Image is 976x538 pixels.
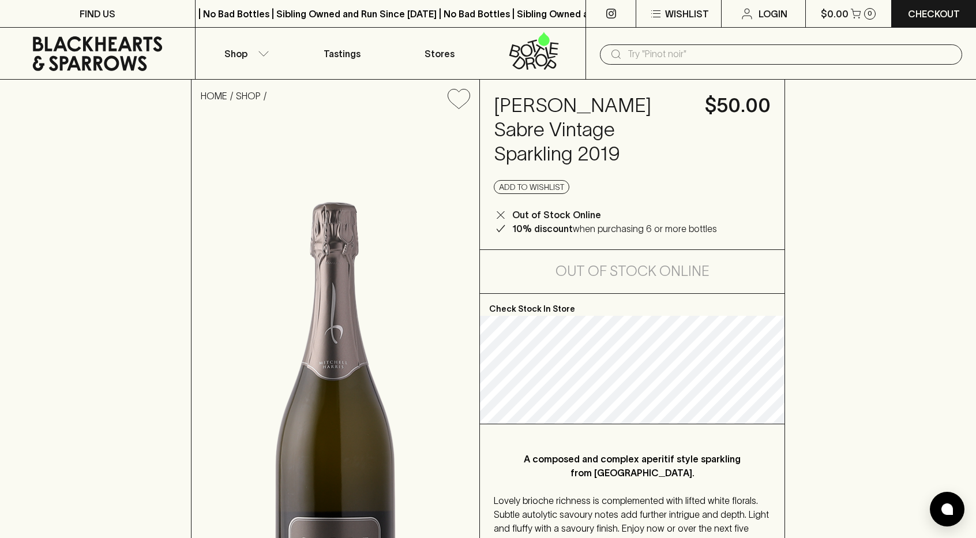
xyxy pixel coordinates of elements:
[665,7,709,21] p: Wishlist
[941,503,953,515] img: bubble-icon
[494,180,569,194] button: Add to wishlist
[512,223,573,234] b: 10% discount
[555,262,710,281] h5: Out of Stock Online
[236,91,261,101] a: SHOP
[517,452,748,480] p: A composed and complex aperitif style sparkling from [GEOGRAPHIC_DATA].
[628,45,953,63] input: Try "Pinot noir"
[201,91,227,101] a: HOME
[425,47,455,61] p: Stores
[868,10,872,17] p: 0
[480,294,784,316] p: Check Stock In Store
[705,94,771,118] h4: $50.00
[324,47,361,61] p: Tastings
[494,94,691,166] h4: [PERSON_NAME] Sabre Vintage Sparkling 2019
[196,28,293,79] button: Shop
[759,7,787,21] p: Login
[391,28,488,79] a: Stores
[512,208,601,222] p: Out of Stock Online
[80,7,115,21] p: FIND US
[512,222,717,236] p: when purchasing 6 or more bottles
[224,47,247,61] p: Shop
[293,28,391,79] a: Tastings
[821,7,849,21] p: $0.00
[908,7,960,21] p: Checkout
[443,84,475,114] button: Add to wishlist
